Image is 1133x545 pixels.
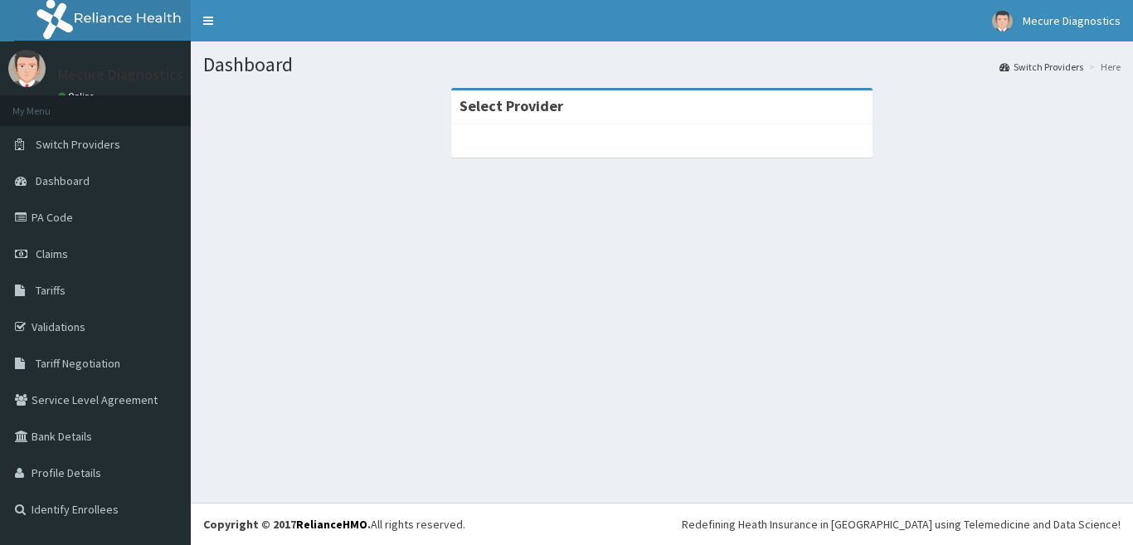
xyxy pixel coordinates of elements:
span: Switch Providers [36,137,120,152]
li: Here [1085,60,1121,74]
strong: Copyright © 2017 . [203,517,371,532]
a: Online [58,90,98,102]
p: Mecure Diagnostics [58,67,183,82]
img: User Image [992,11,1013,32]
span: Dashboard [36,173,90,188]
a: RelianceHMO [296,517,367,532]
span: Tariffs [36,283,66,298]
h1: Dashboard [203,54,1121,75]
div: Redefining Heath Insurance in [GEOGRAPHIC_DATA] using Telemedicine and Data Science! [682,516,1121,533]
a: Switch Providers [999,60,1083,74]
footer: All rights reserved. [191,503,1133,545]
span: Tariff Negotiation [36,356,120,371]
span: Claims [36,246,68,261]
strong: Select Provider [460,96,563,115]
span: Mecure Diagnostics [1023,13,1121,28]
img: User Image [8,50,46,87]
